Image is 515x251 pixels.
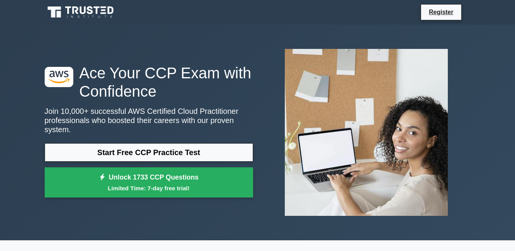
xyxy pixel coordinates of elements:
[45,107,253,134] p: Join 10,000+ successful AWS Certified Cloud Practitioner professionals who boosted their careers ...
[45,64,253,100] h1: Ace Your CCP Exam with Confidence
[54,184,244,193] small: Limited Time: 7-day free trial!
[45,143,253,162] a: Start Free CCP Practice Test
[45,167,253,198] a: Unlock 1733 CCP QuestionsLimited Time: 7-day free trial!
[424,7,458,17] a: Register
